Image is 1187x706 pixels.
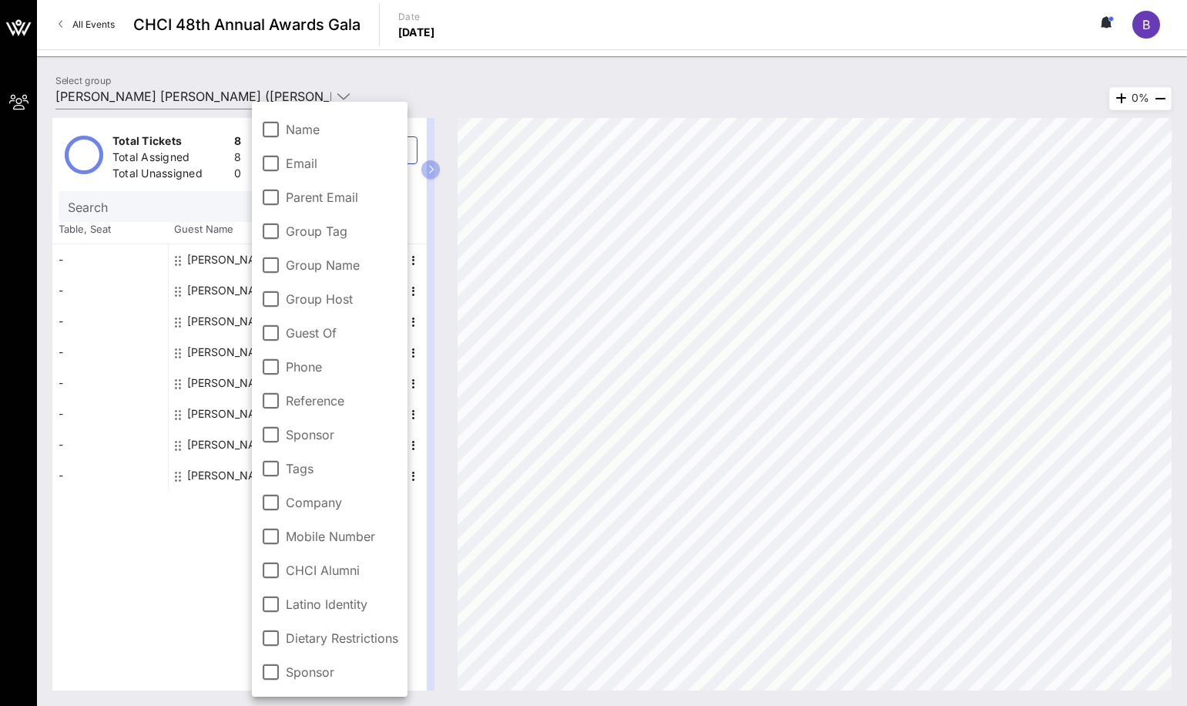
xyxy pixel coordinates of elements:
[286,291,398,307] label: Group Host
[1142,17,1150,32] span: B
[286,427,398,442] label: Sponsor
[52,368,168,398] div: -
[168,222,283,237] span: Guest Name
[286,630,398,646] label: Dietary Restrictions
[133,13,360,36] span: CHCI 48th Annual Awards Gala
[112,150,228,169] div: Total Assigned
[286,224,398,239] label: Group Tag
[398,9,435,25] p: Date
[52,306,168,337] div: -
[286,257,398,273] label: Group Name
[52,337,168,368] div: -
[398,25,435,40] p: [DATE]
[112,133,228,153] div: Total Tickets
[1109,87,1172,110] div: 0%
[187,368,276,398] div: Maritza Gonzalez
[187,460,276,491] div: Yazmin Padilla
[1132,11,1160,39] div: B
[187,398,276,429] div: Miya Patel
[187,337,276,368] div: Liliana Ranon
[286,597,398,612] label: Latino Identity
[286,359,398,375] label: Phone
[234,133,241,153] div: 8
[52,429,168,460] div: -
[286,664,398,680] label: Sponsor
[112,166,228,185] div: Total Unassigned
[286,495,398,510] label: Company
[286,393,398,408] label: Reference
[234,150,241,169] div: 8
[187,306,276,337] div: Lee Parker
[52,275,168,306] div: -
[187,244,276,275] div: Bridget Hogan
[286,461,398,476] label: Tags
[52,222,168,237] span: Table, Seat
[52,244,168,275] div: -
[286,190,398,205] label: Parent Email
[286,156,398,171] label: Email
[55,75,111,86] label: Select group
[187,275,276,306] div: Juan Jara
[49,12,124,37] a: All Events
[286,529,398,544] label: Mobile Number
[234,166,241,185] div: 0
[52,460,168,491] div: -
[286,122,398,137] label: Name
[52,398,168,429] div: -
[286,325,398,341] label: Guest Of
[187,429,276,460] div: Sobella Ayuso
[286,563,398,578] label: CHCI Alumni
[72,18,115,30] span: All Events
